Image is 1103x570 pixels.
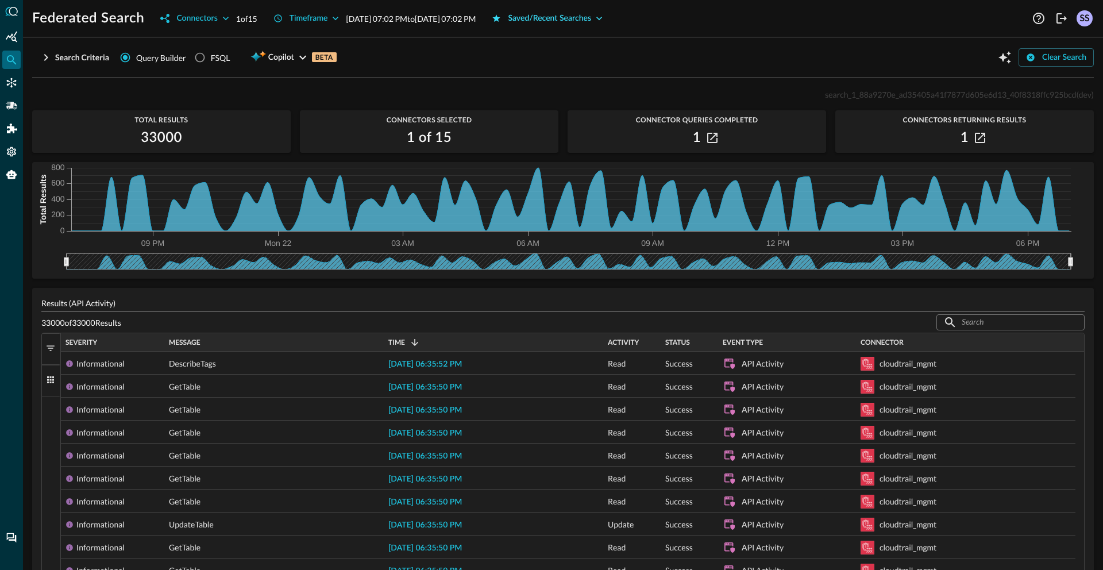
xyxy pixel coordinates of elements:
div: Informational [76,536,125,559]
div: Addons [3,120,21,138]
div: cloudtrail_mgmt [880,467,936,490]
div: cloudtrail_mgmt [880,444,936,467]
div: Informational [76,398,125,421]
button: Connectors [153,9,236,28]
span: Message [169,338,200,346]
div: cloudtrail_mgmt [880,536,936,559]
svg: Amazon Security Lake [861,357,874,371]
button: Logout [1052,9,1071,28]
div: Summary Insights [2,28,21,46]
span: UpdateTable [169,513,214,536]
span: Copilot [268,51,294,65]
span: Success [665,398,693,421]
span: Connector Queries Completed [568,116,826,124]
div: cloudtrail_mgmt [880,375,936,398]
span: Success [665,490,693,513]
p: BETA [312,52,337,62]
span: Update [608,513,634,536]
tspan: 12 PM [766,238,789,248]
div: Clear Search [1042,51,1086,65]
span: [DATE] 06:35:50 PM [388,452,462,460]
div: Query Agent [2,165,21,184]
svg: Amazon Security Lake [861,380,874,394]
p: [DATE] 07:02 PM to [DATE] 07:02 PM [346,13,476,25]
div: FSQL [211,52,230,64]
button: CopilotBETA [244,48,343,67]
tspan: 06 AM [516,238,539,248]
div: API Activity [742,375,784,398]
div: Pipelines [2,97,21,115]
div: API Activity [742,398,784,421]
svg: Amazon Security Lake [861,541,874,554]
span: Success [665,421,693,444]
tspan: 600 [51,178,65,187]
span: Read [608,467,626,490]
button: Timeframe [267,9,346,28]
svg: Amazon Security Lake [861,495,874,509]
tspan: 03 PM [891,238,914,248]
tspan: 03 AM [391,238,414,248]
button: Clear Search [1019,48,1094,67]
span: (dev) [1077,90,1094,99]
h2: 1 [693,129,701,147]
span: Connectors Selected [300,116,558,124]
tspan: 400 [51,194,65,203]
span: Read [608,490,626,513]
button: Help [1029,9,1048,28]
p: 33000 of 33000 Results [41,317,121,329]
span: [DATE] 06:35:50 PM [388,544,462,552]
tspan: 09 AM [641,238,664,248]
div: API Activity [742,513,784,536]
div: Informational [76,513,125,536]
div: Informational [76,375,125,398]
div: API Activity [742,352,784,375]
div: Settings [2,142,21,161]
span: GetTable [169,467,200,490]
div: Saved/Recent Searches [508,11,591,26]
span: [DATE] 06:35:50 PM [388,475,462,483]
span: Success [665,352,693,375]
h2: 1 [961,129,969,147]
tspan: 0 [60,226,65,235]
div: cloudtrail_mgmt [880,421,936,444]
div: Informational [76,467,125,490]
span: Success [665,375,693,398]
tspan: 200 [51,210,65,219]
span: [DATE] 06:35:50 PM [388,383,462,391]
div: Informational [76,444,125,467]
span: Read [608,352,626,375]
span: Severity [65,338,97,346]
button: Saved/Recent Searches [485,9,610,28]
span: Connector [861,338,904,346]
div: Connectors [2,74,21,92]
tspan: 09 PM [141,238,164,248]
span: Success [665,444,693,467]
svg: Amazon Security Lake [861,403,874,417]
div: cloudtrail_mgmt [880,398,936,421]
span: Read [608,421,626,444]
div: Chat [2,529,21,547]
tspan: 06 PM [1016,238,1039,248]
span: Status [665,338,690,346]
span: GetTable [169,536,200,559]
span: search_1_88a9270e_ad35405a41f7877d605e6d13_40f8318ffc925bcd [825,90,1077,99]
div: Informational [76,490,125,513]
div: API Activity [742,490,784,513]
span: Total Results [32,116,291,124]
span: Read [608,375,626,398]
span: Success [665,536,693,559]
div: cloudtrail_mgmt [880,490,936,513]
div: Connectors [176,11,217,26]
span: GetTable [169,375,200,398]
div: API Activity [742,467,784,490]
p: Results (API Activity) [41,297,1085,309]
span: GetTable [169,444,200,467]
div: API Activity [742,444,784,467]
div: Federated Search [2,51,21,69]
span: DescribeTags [169,352,216,375]
span: GetTable [169,490,200,513]
span: GetTable [169,421,200,444]
span: [DATE] 06:35:50 PM [388,406,462,414]
span: Connectors Returning Results [835,116,1094,124]
input: Search [962,311,1058,333]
